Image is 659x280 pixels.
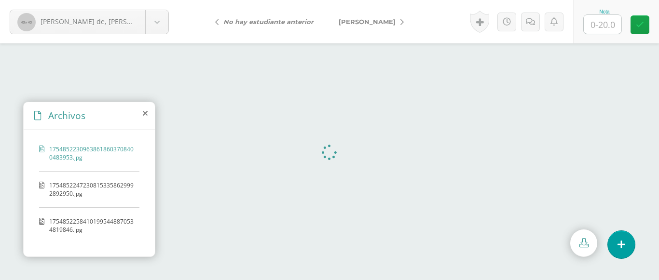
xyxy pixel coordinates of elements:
span: Archivos [48,109,85,122]
input: 0-20.0 [584,15,621,34]
div: Nota [583,9,626,14]
span: [PERSON_NAME] de, [PERSON_NAME] [41,17,163,26]
a: [PERSON_NAME] [326,10,412,33]
span: [PERSON_NAME] [339,18,396,26]
i: close [143,109,148,117]
img: 40x40 [17,13,36,31]
span: 17548522309638618603708400483953.jpg [49,145,135,161]
span: 17548522584101995448870534819846.jpg [49,217,135,234]
span: 17548522472308153358629992892950.jpg [49,181,135,198]
a: [PERSON_NAME] de, [PERSON_NAME] [10,10,168,34]
a: No hay estudiante anterior [207,10,326,33]
i: No hay estudiante anterior [223,18,314,26]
